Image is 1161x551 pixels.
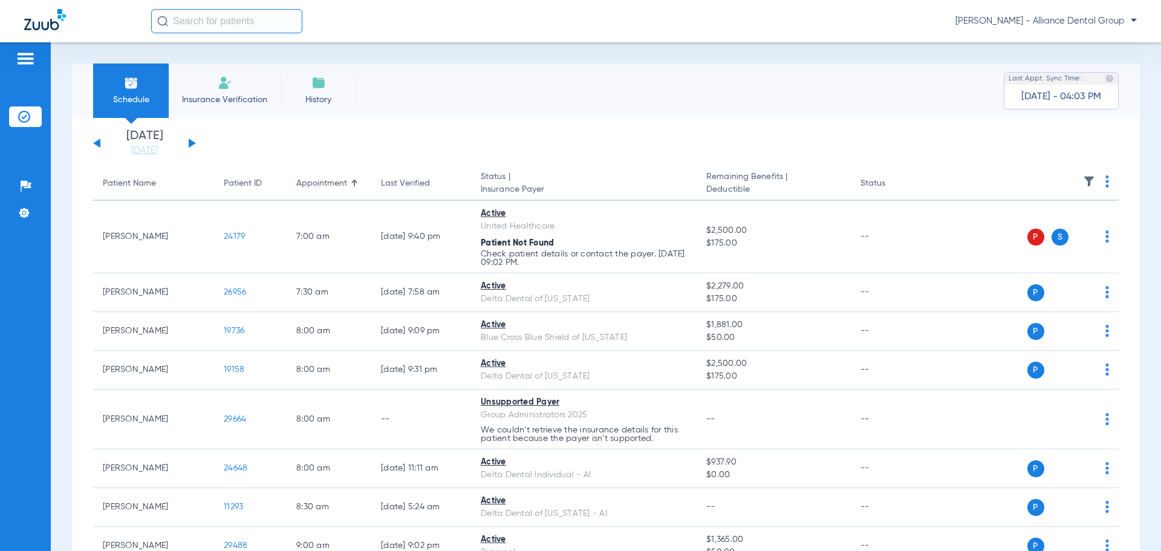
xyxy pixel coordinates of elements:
[178,94,272,106] span: Insurance Verification
[851,201,932,273] td: --
[108,145,181,157] a: [DATE]
[481,183,687,196] span: Insurance Payer
[381,177,461,190] div: Last Verified
[224,232,245,241] span: 24179
[481,220,687,233] div: United Healthcare
[955,15,1137,27] span: [PERSON_NAME] - Alliance Dental Group
[706,357,841,370] span: $2,500.00
[706,469,841,481] span: $0.00
[481,293,687,305] div: Delta Dental of [US_STATE]
[706,293,841,305] span: $175.00
[851,449,932,488] td: --
[371,273,471,312] td: [DATE] 7:58 AM
[481,331,687,344] div: Blue Cross Blue Shield of [US_STATE]
[93,488,214,527] td: [PERSON_NAME]
[287,449,371,488] td: 8:00 AM
[1105,325,1109,337] img: group-dot-blue.svg
[1009,73,1081,85] span: Last Appt. Sync Time:
[381,177,430,190] div: Last Verified
[697,167,850,201] th: Remaining Benefits |
[371,449,471,488] td: [DATE] 11:11 AM
[287,390,371,449] td: 8:00 AM
[371,351,471,390] td: [DATE] 9:31 PM
[287,312,371,351] td: 8:00 AM
[481,409,687,422] div: Group Administrators 2025
[706,533,841,546] span: $1,365.00
[311,76,326,90] img: History
[371,312,471,351] td: [DATE] 9:09 PM
[296,177,347,190] div: Appointment
[1027,284,1044,301] span: P
[157,16,168,27] img: Search Icon
[1027,323,1044,340] span: P
[481,495,687,507] div: Active
[481,426,687,443] p: We couldn’t retrieve the insurance details for this patient because the payer isn’t supported.
[1105,74,1114,83] img: last sync help info
[224,464,247,472] span: 24648
[706,415,715,423] span: --
[102,94,160,106] span: Schedule
[287,201,371,273] td: 7:00 AM
[1027,229,1044,246] span: P
[481,239,554,247] span: Patient Not Found
[290,94,347,106] span: History
[481,456,687,469] div: Active
[851,167,932,201] th: Status
[287,351,371,390] td: 8:00 AM
[481,319,687,331] div: Active
[706,280,841,293] span: $2,279.00
[706,503,715,511] span: --
[706,319,841,331] span: $1,881.00
[93,273,214,312] td: [PERSON_NAME]
[706,456,841,469] span: $937.90
[851,488,932,527] td: --
[296,177,362,190] div: Appointment
[24,9,66,30] img: Zuub Logo
[1027,362,1044,379] span: P
[851,273,932,312] td: --
[224,415,246,423] span: 29664
[1105,462,1109,474] img: group-dot-blue.svg
[1027,460,1044,477] span: P
[151,9,302,33] input: Search for patients
[224,365,244,374] span: 19158
[481,207,687,220] div: Active
[1105,501,1109,513] img: group-dot-blue.svg
[103,177,204,190] div: Patient Name
[287,273,371,312] td: 7:30 AM
[93,201,214,273] td: [PERSON_NAME]
[706,370,841,383] span: $175.00
[371,201,471,273] td: [DATE] 9:40 PM
[851,390,932,449] td: --
[224,177,262,190] div: Patient ID
[481,250,687,267] p: Check patient details or contact the payer. [DATE] 09:02 PM.
[706,237,841,250] span: $175.00
[851,351,932,390] td: --
[1105,230,1109,243] img: group-dot-blue.svg
[851,312,932,351] td: --
[1105,413,1109,425] img: group-dot-blue.svg
[93,351,214,390] td: [PERSON_NAME]
[16,51,35,66] img: hamburger-icon
[481,396,687,409] div: Unsupported Payer
[1083,175,1095,187] img: filter.svg
[481,280,687,293] div: Active
[1105,175,1109,187] img: group-dot-blue.svg
[93,390,214,449] td: [PERSON_NAME]
[1027,499,1044,516] span: P
[287,488,371,527] td: 8:30 AM
[1021,91,1101,103] span: [DATE] - 04:03 PM
[371,390,471,449] td: --
[481,507,687,520] div: Delta Dental of [US_STATE] - AI
[224,288,246,296] span: 26956
[471,167,697,201] th: Status |
[218,76,232,90] img: Manual Insurance Verification
[481,357,687,370] div: Active
[1105,364,1109,376] img: group-dot-blue.svg
[224,541,247,550] span: 29488
[706,183,841,196] span: Deductible
[481,469,687,481] div: Delta Dental Individual - AI
[124,76,138,90] img: Schedule
[706,224,841,237] span: $2,500.00
[706,331,841,344] span: $50.00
